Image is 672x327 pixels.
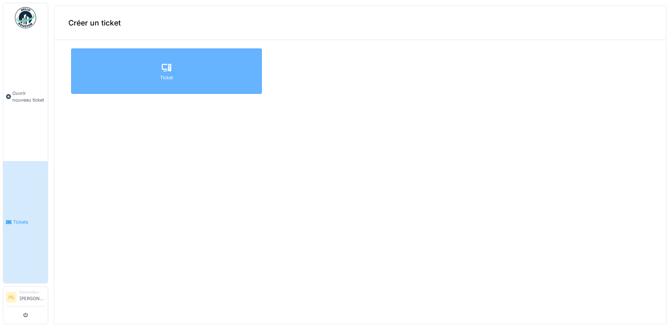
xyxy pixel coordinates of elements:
[6,289,45,306] a: HL Demandeur[PERSON_NAME]
[3,161,48,283] a: Tickets
[12,90,45,103] span: Ouvrir nouveau ticket
[19,289,45,295] div: Demandeur
[3,32,48,161] a: Ouvrir nouveau ticket
[54,6,666,40] div: Créer un ticket
[19,289,45,305] li: [PERSON_NAME]
[15,7,36,28] img: Badge_color-CXgf-gQk.svg
[6,292,17,303] li: HL
[13,219,45,225] span: Tickets
[160,74,173,81] div: Ticket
